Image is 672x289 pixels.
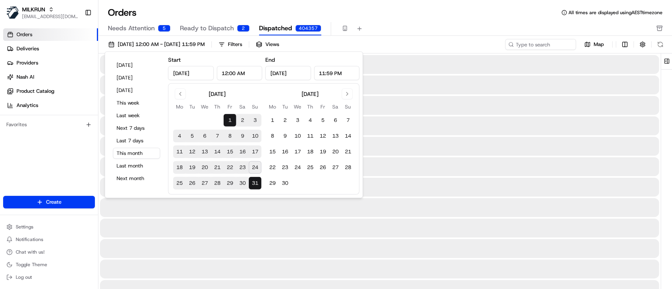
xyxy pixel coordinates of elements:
a: Providers [3,57,98,69]
button: 19 [317,145,329,158]
th: Monday [266,103,279,111]
button: This month [113,148,160,159]
button: 4 [173,130,186,142]
span: Analytics [17,102,38,109]
span: Providers [17,59,38,66]
button: [DATE] [113,72,160,83]
span: Notifications [16,236,43,243]
input: Time [314,66,359,80]
button: Next 7 days [113,123,160,134]
button: This week [113,98,160,109]
button: 14 [211,145,224,158]
button: 22 [224,161,236,174]
label: Start [168,56,181,63]
button: 7 [342,114,354,127]
button: 24 [249,161,261,174]
button: 5 [186,130,198,142]
button: 26 [186,177,198,190]
button: Chat with us! [3,247,95,258]
button: 10 [249,130,261,142]
button: 17 [249,145,261,158]
button: 18 [173,161,186,174]
button: 20 [198,161,211,174]
th: Sunday [249,103,261,111]
th: Sunday [342,103,354,111]
button: Log out [3,272,95,283]
button: 20 [329,145,342,158]
button: 28 [342,161,354,174]
button: 8 [224,130,236,142]
h1: Orders [108,6,137,19]
button: Filters [215,39,246,50]
button: 23 [279,161,291,174]
span: Orders [17,31,32,38]
button: 6 [198,130,211,142]
th: Tuesday [186,103,198,111]
button: 1 [266,114,279,127]
button: 12 [186,145,198,158]
span: All times are displayed using AEST timezone [568,9,663,16]
button: 12 [317,130,329,142]
button: MILKRUN [22,6,45,13]
th: Wednesday [291,103,304,111]
button: 21 [342,145,354,158]
button: 13 [329,130,342,142]
img: MILKRUN [6,6,19,19]
span: Ready to Dispatch [180,24,234,33]
button: Last month [113,160,160,171]
input: Time [217,66,262,80]
button: 14 [342,130,354,142]
button: 24 [291,161,304,174]
button: 30 [279,177,291,190]
th: Saturday [236,103,249,111]
button: Create [3,196,95,208]
input: Date [168,66,214,80]
button: [DATE] [113,85,160,96]
button: [EMAIL_ADDRESS][DOMAIN_NAME] [22,13,78,20]
button: 22 [266,161,279,174]
button: 11 [173,145,186,158]
button: 9 [279,130,291,142]
button: 15 [266,145,279,158]
th: Thursday [304,103,317,111]
button: Settings [3,221,95,232]
button: 27 [198,177,211,190]
button: MILKRUNMILKRUN[EMAIL_ADDRESS][DOMAIN_NAME] [3,3,81,22]
a: Product Catalog [3,85,98,98]
span: Dispatched [259,24,292,33]
button: Last week [113,110,160,121]
button: 23 [236,161,249,174]
button: 25 [173,177,186,190]
span: Map [594,41,604,48]
div: [DATE] [302,90,318,98]
button: 28 [211,177,224,190]
span: Product Catalog [17,88,54,95]
th: Wednesday [198,103,211,111]
button: Go to previous month [175,88,186,99]
span: Nash AI [17,74,34,81]
button: 2 [279,114,291,127]
div: 404357 [295,25,321,32]
button: Next month [113,173,160,184]
span: Create [46,199,61,206]
button: 1 [224,114,236,127]
a: Orders [3,28,98,41]
button: 16 [236,145,249,158]
button: 31 [249,177,261,190]
button: 6 [329,114,342,127]
button: 5 [317,114,329,127]
label: End [265,56,275,63]
span: Settings [16,224,33,230]
th: Friday [317,103,329,111]
button: 17 [291,145,304,158]
span: Deliveries [17,45,39,52]
button: 8 [266,130,279,142]
button: 25 [304,161,317,174]
input: Date [265,66,311,80]
button: Notifications [3,234,95,245]
div: Filters [228,41,242,48]
button: 13 [198,145,211,158]
button: [DATE] 12:00 AM - [DATE] 11:59 PM [105,39,208,50]
span: Views [265,41,279,48]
